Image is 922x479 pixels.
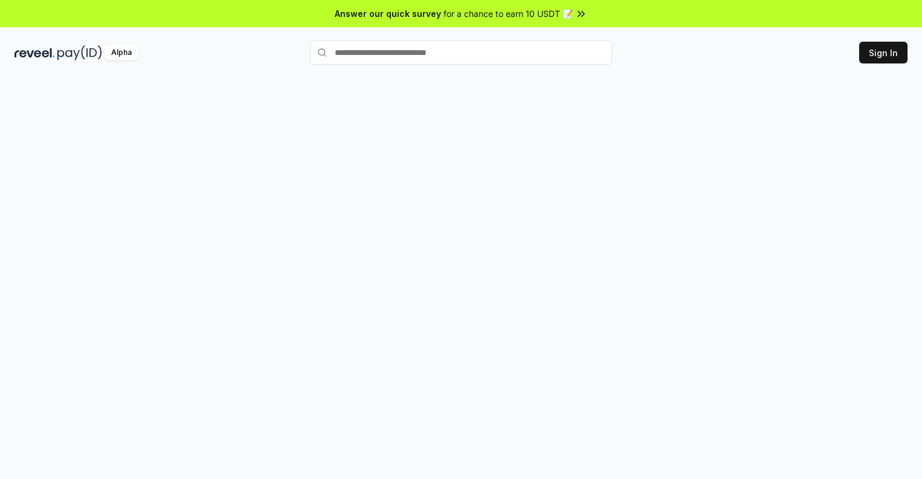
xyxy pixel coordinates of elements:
[335,7,441,20] span: Answer our quick survey
[57,45,102,60] img: pay_id
[859,42,907,63] button: Sign In
[443,7,573,20] span: for a chance to earn 10 USDT 📝
[105,45,138,60] div: Alpha
[15,45,55,60] img: reveel_dark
